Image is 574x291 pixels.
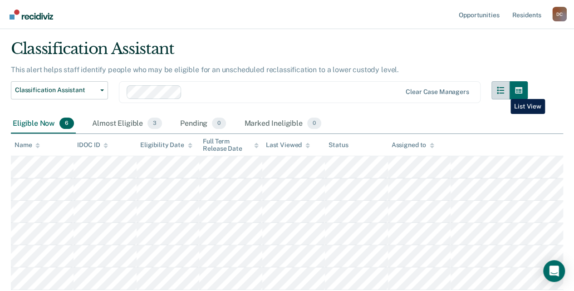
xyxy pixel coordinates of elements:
p: This alert helps staff identify people who may be eligible for an unscheduled reclassification to... [11,65,399,74]
button: Classification Assistant [11,81,108,99]
button: Profile dropdown button [552,7,567,21]
div: Almost Eligible3 [90,114,164,134]
div: Last Viewed [266,141,310,149]
span: 0 [307,118,321,129]
div: Marked Ineligible0 [242,114,323,134]
div: Status [329,141,348,149]
div: Open Intercom Messenger [543,260,565,282]
div: Eligibility Date [140,141,192,149]
div: Eligible Now6 [11,114,76,134]
div: Assigned to [392,141,434,149]
div: Pending0 [178,114,228,134]
div: Clear case managers [406,88,469,96]
div: D C [552,7,567,21]
div: Full Term Release Date [203,138,258,153]
div: IDOC ID [77,141,108,149]
span: 3 [147,118,162,129]
div: Classification Assistant [11,39,528,65]
span: Classification Assistant [15,86,97,94]
img: Recidiviz [10,10,53,20]
span: 6 [59,118,74,129]
span: 0 [212,118,226,129]
div: Name [15,141,40,149]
